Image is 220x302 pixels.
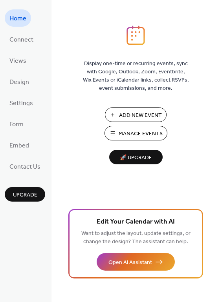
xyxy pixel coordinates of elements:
a: Settings [5,94,38,111]
span: Open AI Assistant [108,258,152,267]
span: Want to adjust the layout, update settings, or change the design? The assistant can help. [81,228,191,247]
span: Display one-time or recurring events, sync with Google, Outlook, Zoom, Eventbrite, Wix Events or ... [83,60,189,93]
span: 🚀 Upgrade [114,153,158,163]
span: Upgrade [13,191,37,199]
span: Embed [9,140,29,152]
span: Views [9,55,26,67]
span: Contact Us [9,161,40,173]
span: Manage Events [119,130,163,138]
button: 🚀 Upgrade [109,150,163,164]
span: Settings [9,97,33,110]
span: Home [9,13,26,25]
span: Edit Your Calendar with AI [97,216,175,227]
a: Embed [5,136,34,154]
a: Form [5,115,28,133]
a: Design [5,73,34,90]
button: Upgrade [5,187,45,202]
a: Home [5,9,31,27]
span: Design [9,76,29,89]
button: Open AI Assistant [97,253,175,271]
span: Add New Event [119,111,162,120]
a: Views [5,52,31,69]
span: Form [9,118,24,131]
button: Manage Events [104,126,167,140]
img: logo_icon.svg [126,25,145,45]
a: Connect [5,31,38,48]
a: Contact Us [5,158,45,175]
span: Connect [9,34,33,46]
button: Add New Event [105,107,167,122]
